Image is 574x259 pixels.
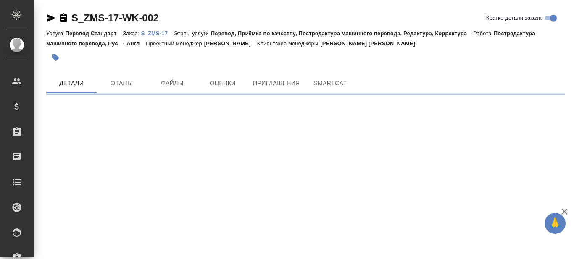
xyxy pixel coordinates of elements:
[123,30,141,37] p: Заказ:
[320,40,421,47] p: [PERSON_NAME] [PERSON_NAME]
[152,78,192,89] span: Файлы
[46,30,65,37] p: Услуга
[141,29,174,37] a: S_ZMS-17
[310,78,350,89] span: SmartCat
[486,14,542,22] span: Кратко детали заказа
[146,40,204,47] p: Проектный менеджер
[51,78,92,89] span: Детали
[141,30,174,37] p: S_ZMS-17
[253,78,300,89] span: Приглашения
[211,30,473,37] p: Перевод, Приёмка по качеству, Постредактура машинного перевода, Редактура, Корректура
[71,12,159,24] a: S_ZMS-17-WK-002
[46,13,56,23] button: Скопировать ссылку для ЯМессенджера
[548,215,562,232] span: 🙏
[58,13,68,23] button: Скопировать ссылку
[257,40,321,47] p: Клиентские менеджеры
[174,30,211,37] p: Этапы услуги
[545,213,566,234] button: 🙏
[46,48,65,67] button: Добавить тэг
[473,30,494,37] p: Работа
[102,78,142,89] span: Этапы
[65,30,123,37] p: Перевод Стандарт
[204,40,257,47] p: [PERSON_NAME]
[203,78,243,89] span: Оценки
